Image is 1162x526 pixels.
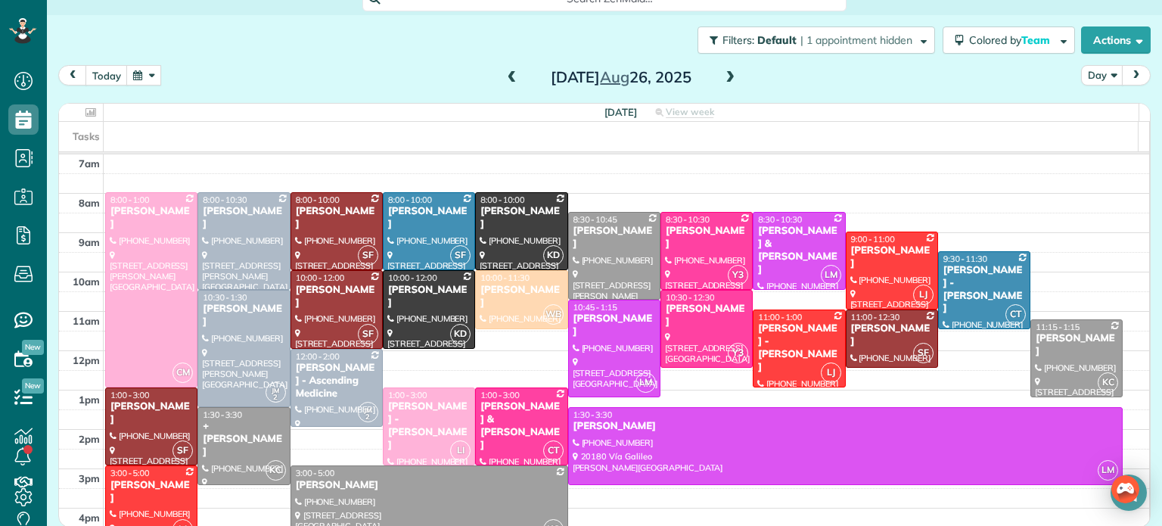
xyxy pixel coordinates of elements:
[73,354,100,366] span: 12pm
[295,479,564,492] div: [PERSON_NAME]
[202,420,285,459] div: + [PERSON_NAME]
[480,195,524,205] span: 8:00 - 10:00
[202,205,285,231] div: [PERSON_NAME]
[73,275,100,288] span: 10am
[635,372,656,393] span: LM
[698,26,935,54] button: Filters: Default | 1 appointment hidden
[450,440,471,461] span: LI
[1081,65,1123,86] button: Day
[573,420,1119,433] div: [PERSON_NAME]
[203,292,247,303] span: 10:30 - 1:30
[821,363,841,383] span: LJ
[943,26,1075,54] button: Colored byTeam
[296,195,340,205] span: 8:00 - 10:00
[387,400,471,452] div: [PERSON_NAME] - [PERSON_NAME]
[73,130,100,142] span: Tasks
[450,324,471,344] span: KD
[79,197,100,209] span: 8am
[266,460,286,481] span: KC
[388,272,437,283] span: 10:00 - 12:00
[73,315,100,327] span: 11am
[172,363,193,383] span: CM
[850,322,934,348] div: [PERSON_NAME]
[913,343,934,363] span: SF
[79,236,100,248] span: 9am
[969,33,1055,47] span: Colored by
[543,440,564,461] span: CT
[665,225,748,251] div: [PERSON_NAME]
[690,26,935,54] a: Filters: Default | 1 appointment hidden
[22,340,44,355] span: New
[79,512,100,524] span: 4pm
[573,409,613,420] span: 1:30 - 3:30
[85,65,128,86] button: today
[110,400,193,426] div: [PERSON_NAME]
[851,312,900,322] span: 11:00 - 12:30
[272,386,279,394] span: JM
[480,400,563,452] div: [PERSON_NAME] & [PERSON_NAME]
[358,245,378,266] span: SF
[943,254,987,264] span: 9:30 - 11:30
[203,195,247,205] span: 8:00 - 10:30
[22,378,44,394] span: New
[666,292,715,303] span: 10:30 - 12:30
[295,362,378,400] div: [PERSON_NAME] - Ascending Medicine
[110,390,150,400] span: 1:00 - 3:00
[573,302,617,313] span: 10:45 - 1:15
[913,285,934,305] span: LJ
[728,265,748,285] span: Y3
[387,205,471,231] div: [PERSON_NAME]
[110,205,193,231] div: [PERSON_NAME]
[1111,475,1147,511] div: Open Intercom Messenger
[850,244,934,270] div: [PERSON_NAME]
[543,245,564,266] span: KD
[296,468,335,478] span: 3:00 - 5:00
[296,272,345,283] span: 10:00 - 12:00
[450,245,471,266] span: SF
[728,343,748,363] span: Y3
[172,440,193,461] span: SF
[480,205,563,231] div: [PERSON_NAME]
[480,284,563,310] div: [PERSON_NAME]
[1122,65,1151,86] button: next
[722,33,754,47] span: Filters:
[604,106,637,118] span: [DATE]
[110,479,193,505] div: [PERSON_NAME]
[79,433,100,445] span: 2pm
[480,390,520,400] span: 1:00 - 3:00
[573,313,656,338] div: [PERSON_NAME]
[79,472,100,484] span: 3pm
[388,390,427,400] span: 1:00 - 3:00
[757,225,840,276] div: [PERSON_NAME] & [PERSON_NAME]
[296,351,340,362] span: 12:00 - 2:00
[295,284,378,310] div: [PERSON_NAME]
[1021,33,1052,47] span: Team
[266,391,285,405] small: 2
[600,67,629,86] span: Aug
[110,195,150,205] span: 8:00 - 1:00
[666,106,714,118] span: View week
[1098,372,1118,393] span: KC
[1035,332,1118,358] div: [PERSON_NAME]
[665,303,748,328] div: [PERSON_NAME]
[295,205,378,231] div: [PERSON_NAME]
[364,406,371,414] span: JM
[203,409,242,420] span: 1:30 - 3:30
[573,214,617,225] span: 8:30 - 10:45
[110,468,150,478] span: 3:00 - 5:00
[543,304,564,325] span: WB
[1036,322,1080,332] span: 11:15 - 1:15
[851,234,895,244] span: 9:00 - 11:00
[943,264,1026,316] div: [PERSON_NAME] - [PERSON_NAME]
[58,65,87,86] button: prev
[757,33,797,47] span: Default
[758,214,802,225] span: 8:30 - 10:30
[1081,26,1151,54] button: Actions
[573,225,656,251] div: [PERSON_NAME]
[79,157,100,170] span: 7am
[79,394,100,406] span: 1pm
[1098,460,1118,481] span: LM
[359,410,377,425] small: 2
[358,324,378,344] span: SF
[527,69,716,86] h2: [DATE] 26, 2025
